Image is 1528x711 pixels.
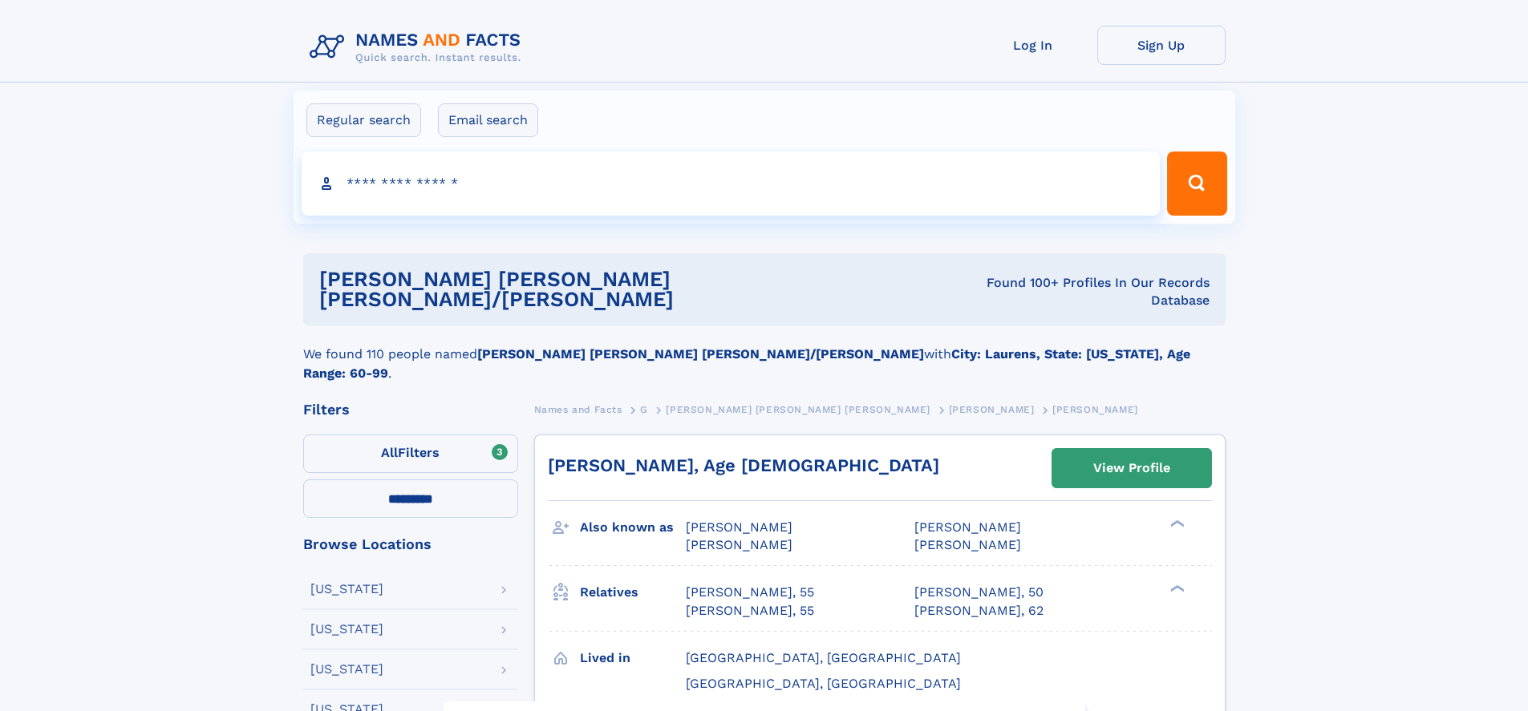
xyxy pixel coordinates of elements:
[686,519,792,535] span: [PERSON_NAME]
[1052,449,1211,487] a: View Profile
[580,514,686,541] h3: Also known as
[686,650,961,665] span: [GEOGRAPHIC_DATA], [GEOGRAPHIC_DATA]
[686,584,814,601] a: [PERSON_NAME], 55
[1093,450,1170,487] div: View Profile
[580,644,686,672] h3: Lived in
[949,404,1035,415] span: [PERSON_NAME]
[1097,26,1226,65] a: Sign Up
[686,537,792,552] span: [PERSON_NAME]
[310,583,383,596] div: [US_STATE]
[686,676,961,691] span: [GEOGRAPHIC_DATA], [GEOGRAPHIC_DATA]
[310,623,383,636] div: [US_STATE]
[949,399,1035,419] a: [PERSON_NAME]
[319,269,954,309] h1: [PERSON_NAME] [PERSON_NAME] [PERSON_NAME]/[PERSON_NAME]
[954,274,1210,309] div: Found 100+ Profiles In Our Records Database
[310,663,383,676] div: [US_STATE]
[548,455,939,475] a: [PERSON_NAME], Age [DEMOGRAPHIC_DATA]
[1166,584,1186,594] div: ❯
[969,26,1097,65] a: Log In
[914,602,1044,620] a: [PERSON_NAME], 62
[914,519,1021,535] span: [PERSON_NAME]
[666,399,930,419] a: [PERSON_NAME] [PERSON_NAME] [PERSON_NAME]
[914,537,1021,552] span: [PERSON_NAME]
[666,404,930,415] span: [PERSON_NAME] [PERSON_NAME] [PERSON_NAME]
[477,346,924,362] b: [PERSON_NAME] [PERSON_NAME] [PERSON_NAME]/[PERSON_NAME]
[303,434,518,473] label: Filters
[640,404,648,415] span: G
[914,584,1044,601] a: [PERSON_NAME], 50
[381,445,398,460] span: All
[640,399,648,419] a: G
[303,325,1226,383] div: We found 110 people named with .
[303,346,1190,381] b: City: Laurens, State: [US_STATE], Age Range: 60-99
[303,26,534,69] img: Logo Names and Facts
[1052,404,1138,415] span: [PERSON_NAME]
[438,103,538,137] label: Email search
[302,151,1161,216] input: search input
[1167,151,1226,216] button: Search Button
[686,602,814,620] a: [PERSON_NAME], 55
[303,537,518,551] div: Browse Locations
[534,399,622,419] a: Names and Facts
[580,579,686,606] h3: Relatives
[303,402,518,417] div: Filters
[306,103,421,137] label: Regular search
[1166,519,1186,529] div: ❯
